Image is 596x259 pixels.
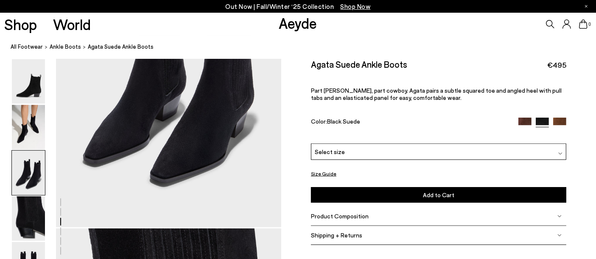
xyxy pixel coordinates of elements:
a: ankle boots [50,42,81,51]
img: Agata Suede Ankle Boots - Image 1 [12,59,45,104]
div: Color: [311,118,510,127]
h2: Agata Suede Ankle Boots [311,59,407,69]
span: Select size [315,147,345,156]
span: ankle boots [50,43,81,50]
img: svg%3E [558,152,562,156]
nav: breadcrumb [11,36,596,59]
button: Size Guide [311,168,336,179]
span: Black Suede [327,118,360,125]
span: Shipping + Returns [311,231,362,239]
span: 0 [588,22,592,27]
img: Agata Suede Ankle Boots - Image 3 [12,151,45,195]
span: Add to Cart [423,191,454,198]
button: Add to Cart [311,187,566,203]
span: Navigate to /collections/new-in [341,3,371,10]
a: World [53,17,91,32]
span: Agata Suede Ankle Boots [88,42,154,51]
span: €495 [547,60,566,70]
a: Shop [4,17,37,32]
p: Out Now | Fall/Winter ‘25 Collection [226,1,371,12]
span: Product Composition [311,212,369,220]
a: Aeyde [279,14,317,32]
p: Part [PERSON_NAME], part cowboy. Agata pairs a subtle squared toe and angled heel with pull tabs ... [311,87,566,101]
a: 0 [579,19,588,29]
img: svg%3E [557,233,562,237]
a: All Footwear [11,42,43,51]
img: Agata Suede Ankle Boots - Image 4 [12,196,45,241]
img: Agata Suede Ankle Boots - Image 2 [12,105,45,149]
img: svg%3E [557,214,562,218]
